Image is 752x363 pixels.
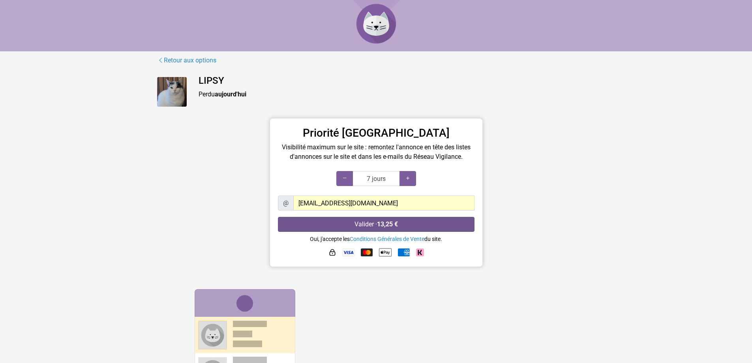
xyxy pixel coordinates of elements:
[215,90,246,98] strong: aujourd'hui
[278,143,474,162] p: Visibilité maximum sur le site : remontez l'annonce en tête des listes d'annonces sur le site et ...
[377,220,398,228] strong: 13,25 €
[199,90,595,99] p: Perdu
[278,126,474,140] h3: Priorité [GEOGRAPHIC_DATA]
[278,196,294,211] span: @
[278,217,474,232] button: Valider ·13,25 €
[310,236,442,242] small: Oui, j'accepte les du site.
[199,75,595,87] h4: LIPSY
[416,248,424,256] img: Klarna
[328,248,336,256] img: HTTPS : paiement sécurisé
[157,55,217,66] a: Retour aux options
[350,236,424,242] a: Conditions Générales de Vente
[343,248,354,256] img: Visa
[398,248,410,256] img: American Express
[379,246,392,259] img: Apple Pay
[361,248,373,256] img: Mastercard
[293,196,474,211] input: Adresse e-mail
